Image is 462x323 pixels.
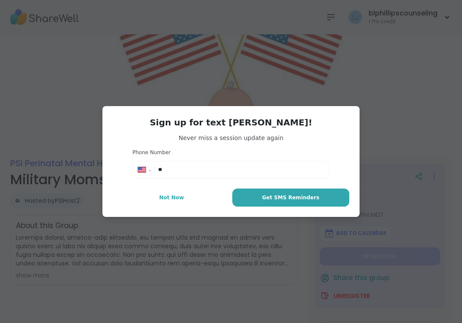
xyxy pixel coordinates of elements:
span: Get SMS Reminders [262,194,319,201]
span: Not Now [159,194,184,201]
span: Never miss a session update again [113,134,349,142]
button: Get SMS Reminders [232,189,349,207]
h3: Phone Number [132,149,330,156]
button: Not Now [113,189,231,207]
h3: Sign up for text [PERSON_NAME]! [113,116,349,128]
